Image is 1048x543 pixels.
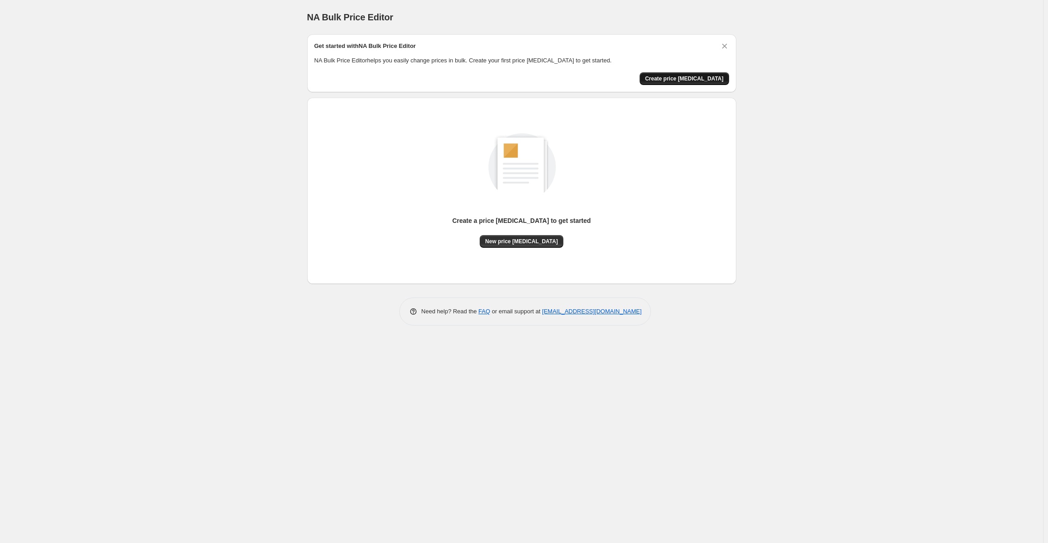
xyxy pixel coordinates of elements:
[452,216,591,225] p: Create a price [MEDICAL_DATA] to get started
[314,56,729,65] p: NA Bulk Price Editor helps you easily change prices in bulk. Create your first price [MEDICAL_DAT...
[720,42,729,51] button: Dismiss card
[421,308,479,315] span: Need help? Read the
[307,12,393,22] span: NA Bulk Price Editor
[478,308,490,315] a: FAQ
[485,238,558,245] span: New price [MEDICAL_DATA]
[490,308,542,315] span: or email support at
[542,308,641,315] a: [EMAIL_ADDRESS][DOMAIN_NAME]
[640,72,729,85] button: Create price change job
[480,235,563,248] button: New price [MEDICAL_DATA]
[314,42,416,51] h2: Get started with NA Bulk Price Editor
[645,75,724,82] span: Create price [MEDICAL_DATA]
